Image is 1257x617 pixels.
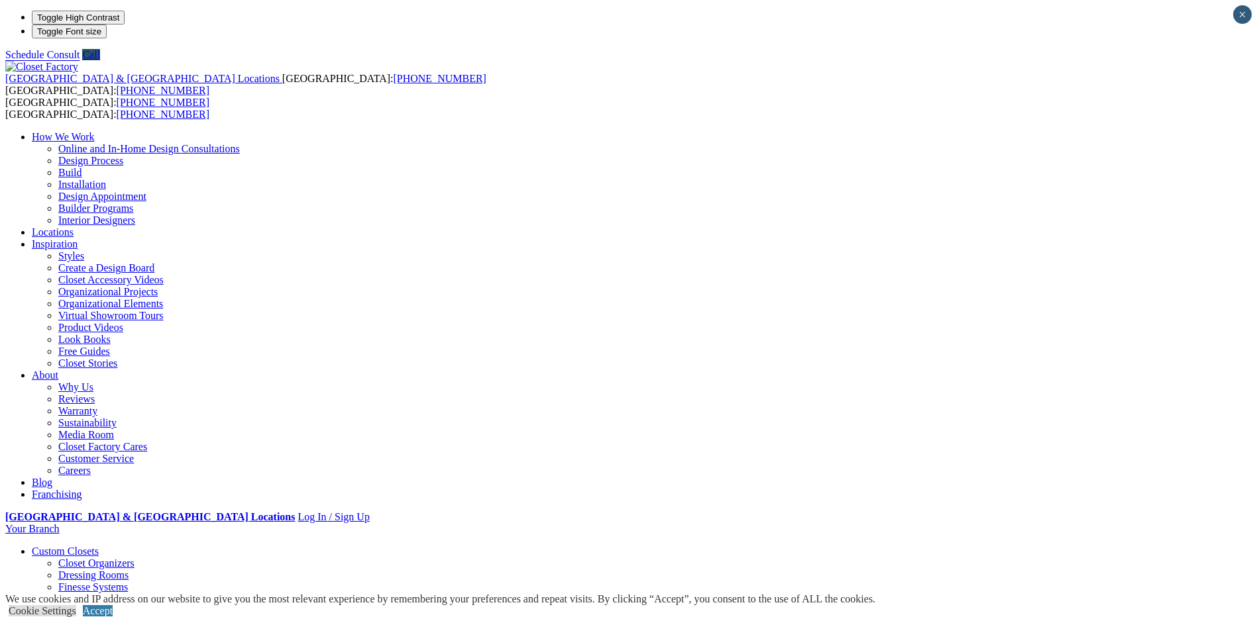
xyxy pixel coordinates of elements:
a: Accept [83,605,113,616]
a: [PHONE_NUMBER] [393,73,486,84]
a: Custom Closets [32,546,99,557]
a: Styles [58,250,84,261]
a: Product Videos [58,322,123,333]
a: Closet Organizers [58,557,135,569]
a: Reviews [58,393,95,404]
div: We use cookies and IP address on our website to give you the most relevant experience by remember... [5,593,875,605]
a: Interior Designers [58,214,135,226]
a: Build [58,167,82,178]
a: Organizational Projects [58,286,158,297]
a: Free Guides [58,346,110,357]
a: Inspiration [32,238,78,250]
button: Close [1233,5,1252,24]
a: Media Room [58,429,114,440]
a: Finesse Systems [58,581,128,593]
a: Log In / Sign Up [298,511,369,522]
a: Closet Factory Cares [58,441,147,452]
span: Toggle High Contrast [37,13,119,23]
a: About [32,369,58,381]
a: Customer Service [58,453,134,464]
a: Why Us [58,381,93,393]
a: Online and In-Home Design Consultations [58,143,240,154]
a: [GEOGRAPHIC_DATA] & [GEOGRAPHIC_DATA] Locations [5,511,295,522]
button: Toggle High Contrast [32,11,125,24]
a: [PHONE_NUMBER] [117,97,209,108]
a: Design Appointment [58,191,146,202]
a: Franchising [32,489,82,500]
a: How We Work [32,131,95,142]
img: Closet Factory [5,61,78,73]
a: Create a Design Board [58,262,154,273]
a: [PHONE_NUMBER] [117,109,209,120]
span: Toggle Font size [37,26,101,36]
a: Cookie Settings [9,605,76,616]
a: Virtual Showroom Tours [58,310,164,321]
a: Careers [58,465,91,476]
a: Call [82,49,100,60]
a: Warranty [58,405,97,416]
button: Toggle Font size [32,24,107,38]
a: [GEOGRAPHIC_DATA] & [GEOGRAPHIC_DATA] Locations [5,73,282,84]
a: [PHONE_NUMBER] [117,85,209,96]
a: Blog [32,477,52,488]
a: Dressing Rooms [58,569,129,581]
a: Organizational Elements [58,298,163,309]
a: Look Books [58,334,111,345]
a: Builder Programs [58,203,133,214]
span: [GEOGRAPHIC_DATA] & [GEOGRAPHIC_DATA] Locations [5,73,280,84]
a: Closet Accessory Videos [58,274,164,285]
a: Design Process [58,155,123,166]
a: Schedule Consult [5,49,80,60]
span: [GEOGRAPHIC_DATA]: [GEOGRAPHIC_DATA]: [5,97,209,120]
a: Your Branch [5,523,59,534]
span: [GEOGRAPHIC_DATA]: [GEOGRAPHIC_DATA]: [5,73,486,96]
a: Sustainability [58,417,117,428]
a: Closet Stories [58,357,117,369]
a: Locations [32,226,74,238]
a: Installation [58,179,106,190]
